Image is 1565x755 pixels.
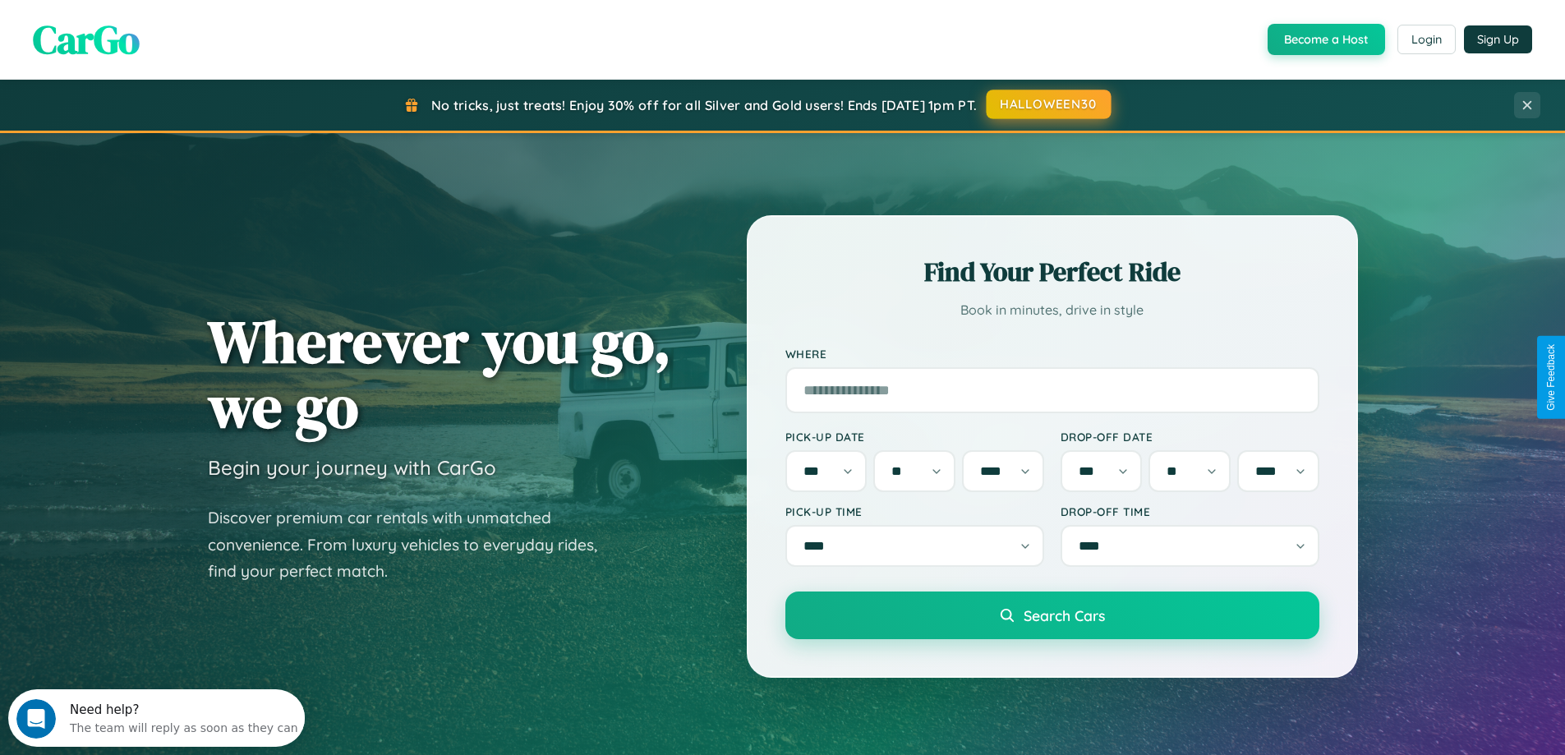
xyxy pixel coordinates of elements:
[1397,25,1456,54] button: Login
[785,592,1319,639] button: Search Cars
[1545,344,1557,411] div: Give Feedback
[431,97,977,113] span: No tricks, just treats! Enjoy 30% off for all Silver and Gold users! Ends [DATE] 1pm PT.
[785,347,1319,361] label: Where
[785,298,1319,322] p: Book in minutes, drive in style
[208,309,671,439] h1: Wherever you go, we go
[62,27,290,44] div: The team will reply as soon as they can
[16,699,56,739] iframe: Intercom live chat
[785,430,1044,444] label: Pick-up Date
[1268,24,1385,55] button: Become a Host
[1061,504,1319,518] label: Drop-off Time
[1061,430,1319,444] label: Drop-off Date
[8,689,305,747] iframe: Intercom live chat discovery launcher
[987,90,1112,119] button: HALLOWEEN30
[7,7,306,52] div: Open Intercom Messenger
[208,455,496,480] h3: Begin your journey with CarGo
[1024,606,1105,624] span: Search Cars
[208,504,619,585] p: Discover premium car rentals with unmatched convenience. From luxury vehicles to everyday rides, ...
[62,14,290,27] div: Need help?
[785,254,1319,290] h2: Find Your Perfect Ride
[785,504,1044,518] label: Pick-up Time
[1464,25,1532,53] button: Sign Up
[33,12,140,67] span: CarGo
